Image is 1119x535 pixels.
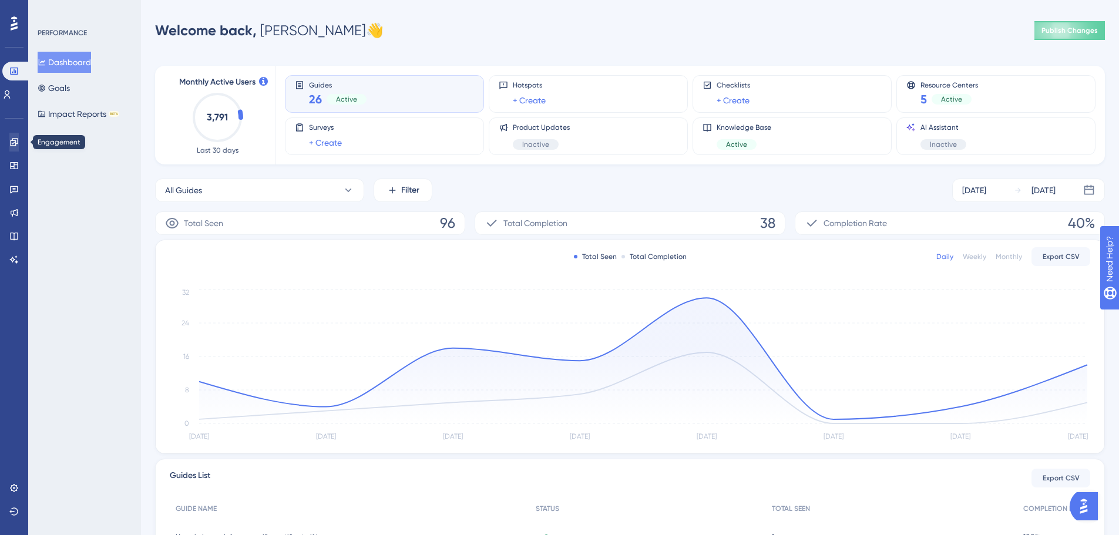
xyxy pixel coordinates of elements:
[1041,26,1098,35] span: Publish Changes
[316,432,336,440] tspan: [DATE]
[824,432,844,440] tspan: [DATE]
[996,252,1022,261] div: Monthly
[184,216,223,230] span: Total Seen
[155,22,257,39] span: Welcome back,
[1043,252,1080,261] span: Export CSV
[920,91,927,107] span: 5
[717,123,771,132] span: Knowledge Base
[621,252,687,261] div: Total Completion
[1034,21,1105,40] button: Publish Changes
[574,252,617,261] div: Total Seen
[962,183,986,197] div: [DATE]
[513,93,546,107] a: + Create
[374,179,432,202] button: Filter
[536,504,559,513] span: STATUS
[522,140,549,149] span: Inactive
[309,91,322,107] span: 26
[930,140,957,149] span: Inactive
[920,123,966,132] span: AI Assistant
[401,183,419,197] span: Filter
[176,504,217,513] span: GUIDE NAME
[170,469,210,487] span: Guides List
[336,95,357,104] span: Active
[207,112,228,123] text: 3,791
[513,123,570,132] span: Product Updates
[936,252,953,261] div: Daily
[38,28,87,38] div: PERFORMANCE
[155,21,384,40] div: [PERSON_NAME] 👋
[1031,469,1090,487] button: Export CSV
[155,179,364,202] button: All Guides
[1031,183,1056,197] div: [DATE]
[443,432,463,440] tspan: [DATE]
[697,432,717,440] tspan: [DATE]
[717,93,750,107] a: + Create
[309,123,342,132] span: Surveys
[309,136,342,150] a: + Create
[1031,247,1090,266] button: Export CSV
[1043,473,1080,483] span: Export CSV
[440,214,455,233] span: 96
[513,80,546,90] span: Hotspots
[570,432,590,440] tspan: [DATE]
[717,80,750,90] span: Checklists
[183,352,189,361] tspan: 16
[950,432,970,440] tspan: [DATE]
[28,3,73,17] span: Need Help?
[772,504,810,513] span: TOTAL SEEN
[824,216,887,230] span: Completion Rate
[38,52,91,73] button: Dashboard
[189,432,209,440] tspan: [DATE]
[184,419,189,428] tspan: 0
[941,95,962,104] span: Active
[165,183,202,197] span: All Guides
[920,80,978,89] span: Resource Centers
[185,386,189,394] tspan: 8
[1070,489,1105,524] iframe: UserGuiding AI Assistant Launcher
[503,216,567,230] span: Total Completion
[197,146,238,155] span: Last 30 days
[309,80,367,89] span: Guides
[182,319,189,327] tspan: 24
[1068,432,1088,440] tspan: [DATE]
[179,75,256,89] span: Monthly Active Users
[1068,214,1095,233] span: 40%
[109,111,119,117] div: BETA
[38,78,70,99] button: Goals
[760,214,775,233] span: 38
[38,103,119,125] button: Impact ReportsBETA
[963,252,986,261] div: Weekly
[726,140,747,149] span: Active
[182,288,189,297] tspan: 32
[1023,504,1084,513] span: COMPLETION RATE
